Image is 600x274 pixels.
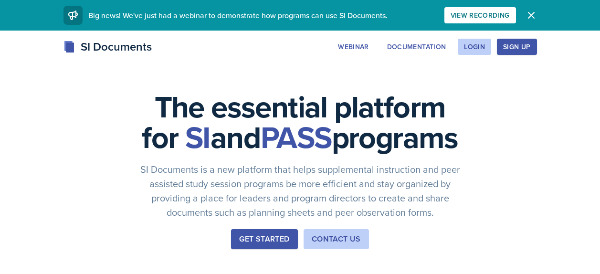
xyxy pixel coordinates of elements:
div: Get Started [239,233,289,245]
div: Webinar [338,43,368,51]
span: Big news! We've just had a webinar to demonstrate how programs can use SI Documents. [88,10,388,21]
button: Get Started [231,229,297,249]
div: Documentation [387,43,446,51]
button: Login [458,39,491,55]
div: View Recording [451,11,510,19]
div: SI Documents [63,38,152,55]
button: Webinar [332,39,375,55]
button: View Recording [444,7,516,23]
div: Login [464,43,485,51]
div: Contact Us [312,233,361,245]
button: Contact Us [304,229,369,249]
button: Sign Up [497,39,537,55]
button: Documentation [381,39,453,55]
div: Sign Up [503,43,530,51]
